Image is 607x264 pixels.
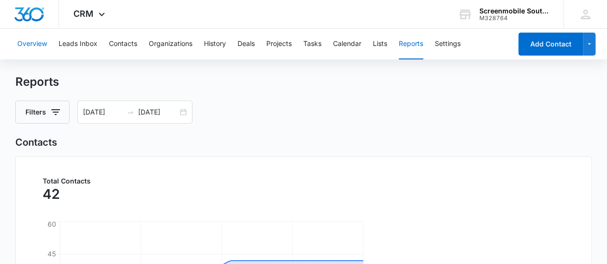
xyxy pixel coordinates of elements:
[479,15,549,22] div: account id
[109,29,137,59] button: Contacts
[59,29,97,59] button: Leads Inbox
[373,29,387,59] button: Lists
[43,186,60,202] p: 42
[15,75,59,89] h1: Reports
[48,250,56,258] tspan: 45
[43,178,91,184] p: Total Contacts
[399,29,423,59] button: Reports
[204,29,226,59] button: History
[15,135,592,149] h2: Contacts
[435,29,461,59] button: Settings
[518,33,583,56] button: Add Contact
[73,9,94,19] span: CRM
[127,108,134,116] span: swap-right
[303,29,321,59] button: Tasks
[17,29,47,59] button: Overview
[479,7,549,15] div: account name
[83,107,123,117] input: Start date
[238,29,255,59] button: Deals
[333,29,361,59] button: Calendar
[138,107,178,117] input: End date
[127,108,134,116] span: to
[149,29,192,59] button: Organizations
[48,219,56,228] tspan: 60
[266,29,292,59] button: Projects
[15,101,70,124] button: Filters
